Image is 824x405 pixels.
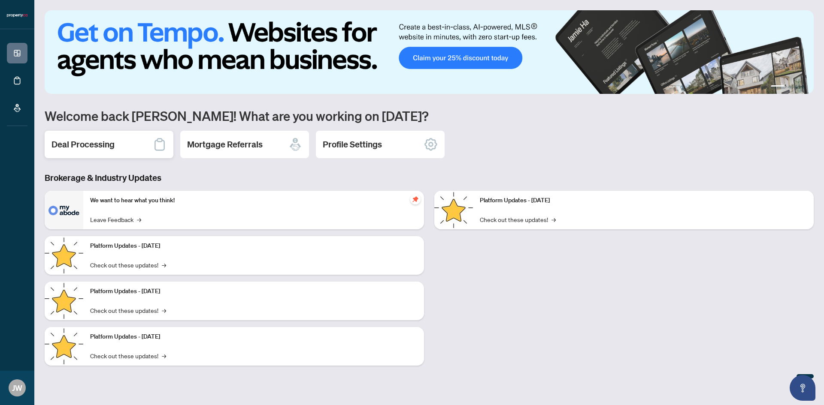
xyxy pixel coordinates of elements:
[7,13,27,18] img: logo
[790,375,815,401] button: Open asap
[45,327,83,366] img: Platform Updates - July 8, 2025
[90,306,166,315] a: Check out these updates!→
[45,282,83,320] img: Platform Updates - July 21, 2025
[90,196,417,205] p: We want to hear what you think!
[323,138,382,150] h2: Profile Settings
[137,215,141,224] span: →
[434,191,473,229] img: Platform Updates - June 23, 2025
[162,260,166,270] span: →
[45,108,814,124] h1: Welcome back [PERSON_NAME]! What are you working on [DATE]?
[45,236,83,275] img: Platform Updates - September 16, 2025
[90,287,417,296] p: Platform Updates - [DATE]
[802,85,805,89] button: 4
[45,10,814,94] img: Slide 0
[162,306,166,315] span: →
[480,196,807,205] p: Platform Updates - [DATE]
[788,85,791,89] button: 2
[45,172,814,184] h3: Brokerage & Industry Updates
[771,85,785,89] button: 1
[90,260,166,270] a: Check out these updates!→
[551,215,556,224] span: →
[90,351,166,360] a: Check out these updates!→
[51,138,115,150] h2: Deal Processing
[45,191,83,229] img: We want to hear what you think!
[12,382,22,394] span: JW
[162,351,166,360] span: →
[795,85,798,89] button: 3
[90,215,141,224] a: Leave Feedback→
[90,241,417,251] p: Platform Updates - [DATE]
[187,138,263,150] h2: Mortgage Referrals
[90,332,417,342] p: Platform Updates - [DATE]
[410,194,421,204] span: pushpin
[480,215,556,224] a: Check out these updates!→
